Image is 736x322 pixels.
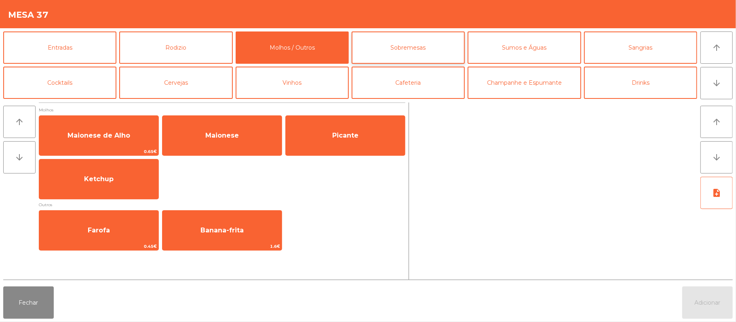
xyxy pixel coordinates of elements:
button: Cocktails [3,67,116,99]
button: arrow_upward [3,106,36,138]
button: Molhos / Outros [236,31,349,64]
button: Cafeteria [352,67,465,99]
span: Molhos [39,106,405,114]
span: Outros [39,201,405,209]
i: arrow_upward [15,117,24,127]
i: arrow_upward [712,117,721,127]
button: arrow_downward [700,67,733,99]
button: arrow_downward [700,141,733,174]
button: Sobremesas [352,31,465,64]
button: arrow_downward [3,141,36,174]
i: arrow_downward [15,153,24,162]
span: 0.45€ [39,243,158,250]
span: Picante [332,132,359,139]
i: arrow_downward [712,78,721,88]
span: Ketchup [84,175,114,183]
button: Sangrias [584,31,697,64]
h4: Mesa 37 [8,9,49,21]
button: Fechar [3,286,54,319]
button: Champanhe e Espumante [468,67,581,99]
button: Cervejas [119,67,232,99]
span: Maionese de Alho [67,132,130,139]
button: Drinks [584,67,697,99]
span: 0.65€ [39,148,158,155]
button: Vinhos [236,67,349,99]
i: arrow_downward [712,153,721,162]
button: Entradas [3,31,116,64]
button: Sumos e Águas [468,31,581,64]
span: Banana-frita [200,226,244,234]
button: note_add [700,177,733,209]
button: arrow_upward [700,31,733,64]
button: Rodizio [119,31,232,64]
span: 1.6€ [162,243,282,250]
span: Farofa [88,226,110,234]
i: arrow_upward [712,43,721,52]
button: arrow_upward [700,106,733,138]
i: note_add [712,188,721,198]
span: Maionese [205,132,239,139]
